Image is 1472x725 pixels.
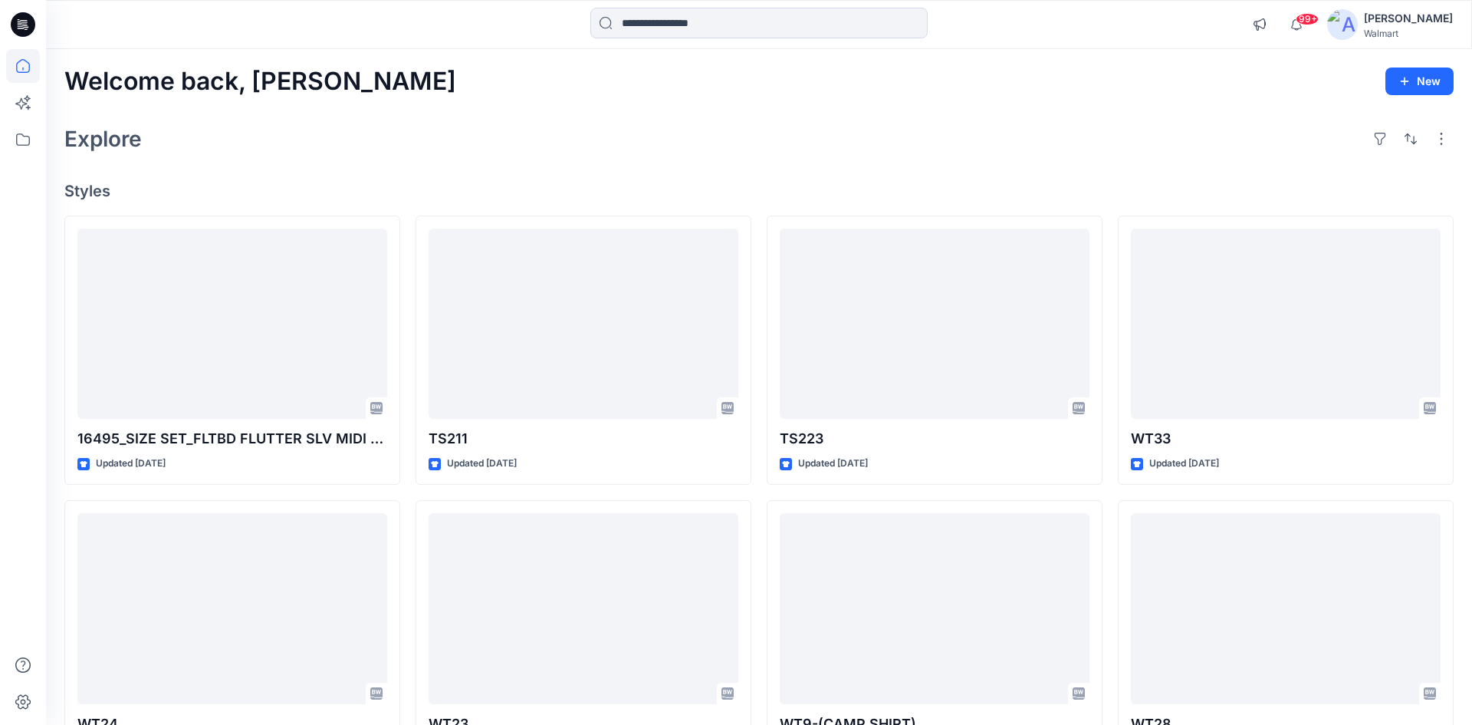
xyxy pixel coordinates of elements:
[64,182,1454,200] h4: Styles
[77,428,387,450] p: 16495_SIZE SET_FLTBD FLUTTER SLV MIDI DRESS
[1296,13,1319,25] span: 99+
[96,456,166,472] p: Updated [DATE]
[1364,9,1453,28] div: [PERSON_NAME]
[1385,68,1454,95] button: New
[64,68,456,96] h2: Welcome back, [PERSON_NAME]
[64,127,142,151] h2: Explore
[1327,9,1358,40] img: avatar
[447,456,517,472] p: Updated [DATE]
[429,428,738,450] p: TS211
[1364,28,1453,39] div: Walmart
[1149,456,1219,472] p: Updated [DATE]
[798,456,868,472] p: Updated [DATE]
[1131,428,1441,450] p: WT33
[780,428,1089,450] p: TS223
